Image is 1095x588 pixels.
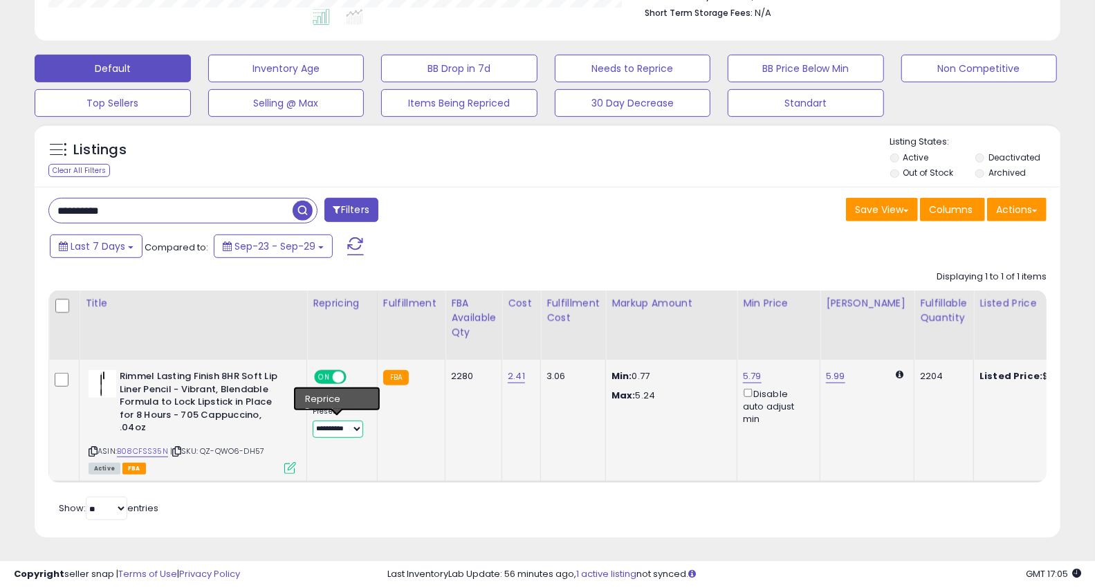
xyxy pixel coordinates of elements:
div: 2280 [451,370,491,383]
span: N/A [755,6,771,19]
a: Privacy Policy [179,567,240,580]
div: Clear All Filters [48,164,110,177]
div: ASIN: [89,370,296,472]
button: Actions [987,198,1047,221]
span: Columns [929,203,973,217]
span: All listings currently available for purchase on Amazon [89,463,120,475]
button: Columns [920,198,985,221]
span: Compared to: [145,241,208,254]
b: Rimmel Lasting Finish 8HR Soft Lip Liner Pencil - Vibrant, Blendable Formula to Lock Lipstick in ... [120,370,288,438]
span: | SKU: QZ-QWO6-DH57 [170,445,264,457]
a: Terms of Use [118,567,177,580]
button: Save View [846,198,918,221]
div: Disable auto adjust min [743,386,809,425]
span: OFF [344,371,367,383]
span: FBA [122,463,146,475]
div: 2204 [920,370,963,383]
label: Deactivated [988,151,1040,163]
div: Cost [508,296,535,311]
i: Calculated using Dynamic Max Price. [896,370,903,379]
div: FBA Available Qty [451,296,496,340]
a: 5.79 [743,369,762,383]
small: FBA [383,370,409,385]
img: 21zArxNQLEL._SL40_.jpg [89,370,116,398]
p: 5.24 [611,389,726,402]
label: Out of Stock [903,167,954,178]
label: Active [903,151,929,163]
button: BB Price Below Min [728,55,884,82]
h5: Listings [73,140,127,160]
p: 0.77 [611,370,726,383]
span: ON [315,371,333,383]
button: Non Competitive [901,55,1058,82]
span: Show: entries [59,502,158,515]
strong: Min: [611,369,632,383]
div: Title [85,296,301,311]
button: Top Sellers [35,89,191,117]
button: Items Being Repriced [381,89,537,117]
a: B08CFSS35N [117,445,168,457]
span: 2025-10-7 17:05 GMT [1026,567,1081,580]
b: Short Term Storage Fees: [645,7,753,19]
button: Sep-23 - Sep-29 [214,235,333,258]
button: Needs to Reprice [555,55,711,82]
div: Displaying 1 to 1 of 1 items [937,270,1047,284]
p: Listing States: [890,136,1060,149]
div: $5.89 [979,370,1094,383]
div: Repricing [313,296,371,311]
span: Last 7 Days [71,239,125,253]
div: Amazon AI * [313,392,367,404]
button: Standart [728,89,884,117]
a: 5.99 [826,369,845,383]
div: Preset: [313,407,367,438]
div: seller snap | | [14,568,240,581]
button: Filters [324,198,378,222]
label: Archived [988,167,1026,178]
a: 1 active listing [576,567,636,580]
button: Selling @ Max [208,89,365,117]
strong: Max: [611,389,636,402]
div: Fulfillment [383,296,439,311]
button: BB Drop in 7d [381,55,537,82]
div: Fulfillment Cost [546,296,600,325]
button: Last 7 Days [50,235,142,258]
button: Default [35,55,191,82]
div: 3.06 [546,370,595,383]
span: Sep-23 - Sep-29 [234,239,315,253]
div: Markup Amount [611,296,731,311]
button: Inventory Age [208,55,365,82]
div: Fulfillable Quantity [920,296,968,325]
div: Min Price [743,296,814,311]
button: 30 Day Decrease [555,89,711,117]
div: Last InventoryLab Update: 56 minutes ago, not synced. [387,568,1081,581]
a: 2.41 [508,369,525,383]
b: Listed Price: [979,369,1042,383]
strong: Copyright [14,567,64,580]
div: [PERSON_NAME] [826,296,908,311]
